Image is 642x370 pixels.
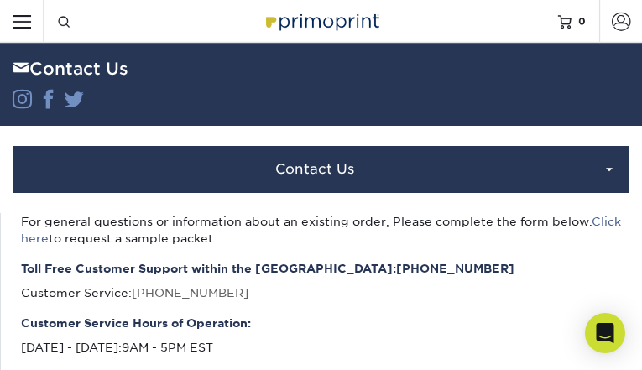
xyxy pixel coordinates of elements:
strong: Toll Free Customer Support within the [GEOGRAPHIC_DATA]: [21,260,622,277]
p: For general questions or information about an existing order, Please complete the form below. to ... [21,213,622,248]
a: [PHONE_NUMBER] [396,262,514,275]
p: Customer Service: [21,260,622,301]
span: 0 [578,15,586,27]
img: Primoprint [260,8,382,34]
div: Open Intercom Messenger [585,313,625,353]
p: 9AM - 5PM EST [21,315,622,356]
a: [PHONE_NUMBER] [132,286,248,300]
strong: Customer Service Hours of Operation: [21,315,622,331]
a: Contact Us [13,146,629,193]
span: [DATE] - [DATE]: [21,341,122,354]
